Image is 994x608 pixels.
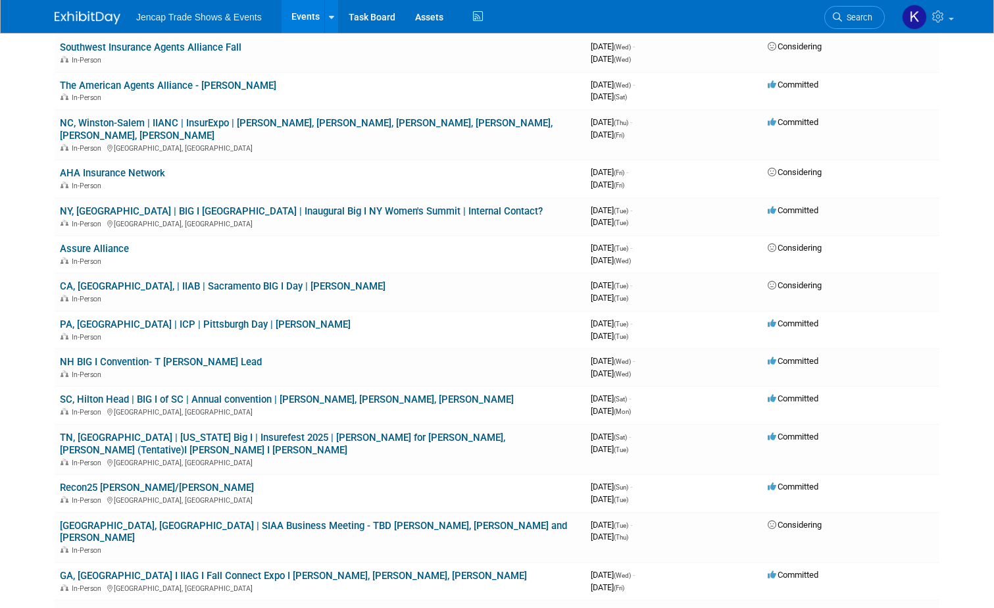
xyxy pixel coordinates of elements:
[61,257,68,264] img: In-Person Event
[614,119,628,126] span: (Thu)
[591,520,632,530] span: [DATE]
[60,318,351,330] a: PA, [GEOGRAPHIC_DATA] | ICP | Pittsburgh Day | [PERSON_NAME]
[614,496,628,503] span: (Tue)
[591,570,635,580] span: [DATE]
[614,56,631,63] span: (Wed)
[614,370,631,378] span: (Wed)
[614,169,624,176] span: (Fri)
[768,80,818,89] span: Committed
[630,280,632,290] span: -
[61,459,68,465] img: In-Person Event
[72,56,105,64] span: In-Person
[61,182,68,188] img: In-Person Event
[633,570,635,580] span: -
[72,584,105,593] span: In-Person
[61,370,68,377] img: In-Person Event
[60,406,580,417] div: [GEOGRAPHIC_DATA], [GEOGRAPHIC_DATA]
[630,243,632,253] span: -
[72,295,105,303] span: In-Person
[768,356,818,366] span: Committed
[591,243,632,253] span: [DATE]
[591,91,627,101] span: [DATE]
[591,444,628,454] span: [DATE]
[72,182,105,190] span: In-Person
[60,117,553,141] a: NC, Winston-Salem | IIANC | InsurExpo | [PERSON_NAME], [PERSON_NAME], [PERSON_NAME], [PERSON_NAME...
[72,220,105,228] span: In-Person
[60,80,276,91] a: The American Agents Alliance - [PERSON_NAME]
[591,217,628,227] span: [DATE]
[60,356,262,368] a: NH BIG I Convention- T [PERSON_NAME] Lead
[72,459,105,467] span: In-Person
[768,205,818,215] span: Committed
[61,295,68,301] img: In-Person Event
[629,393,631,403] span: -
[60,457,580,467] div: [GEOGRAPHIC_DATA], [GEOGRAPHIC_DATA]
[72,257,105,266] span: In-Person
[591,54,631,64] span: [DATE]
[60,570,527,582] a: GA, [GEOGRAPHIC_DATA] I IIAG I Fall Connect Expo I [PERSON_NAME], [PERSON_NAME], [PERSON_NAME]
[626,167,628,177] span: -
[630,482,632,492] span: -
[768,167,822,177] span: Considering
[136,12,262,22] span: Jencap Trade Shows & Events
[630,520,632,530] span: -
[614,93,627,101] span: (Sat)
[60,280,385,292] a: CA, [GEOGRAPHIC_DATA], | IIAB | Sacramento BIG I Day | [PERSON_NAME]
[633,80,635,89] span: -
[591,331,628,341] span: [DATE]
[768,520,822,530] span: Considering
[61,93,68,100] img: In-Person Event
[72,370,105,379] span: In-Person
[591,130,624,139] span: [DATE]
[614,320,628,328] span: (Tue)
[629,432,631,442] span: -
[60,393,514,405] a: SC, Hilton Head | BIG I of SC | Annual convention | [PERSON_NAME], [PERSON_NAME], [PERSON_NAME]
[72,144,105,153] span: In-Person
[614,182,624,189] span: (Fri)
[630,117,632,127] span: -
[630,205,632,215] span: -
[768,482,818,492] span: Committed
[60,520,567,544] a: [GEOGRAPHIC_DATA], [GEOGRAPHIC_DATA] | SIAA Business Meeting - TBD [PERSON_NAME], [PERSON_NAME] a...
[768,280,822,290] span: Considering
[591,318,632,328] span: [DATE]
[60,167,165,179] a: AHA Insurance Network
[614,446,628,453] span: (Tue)
[60,482,254,494] a: Recon25 [PERSON_NAME]/[PERSON_NAME]
[591,432,631,442] span: [DATE]
[633,356,635,366] span: -
[768,318,818,328] span: Committed
[60,41,241,53] a: Southwest Insurance Agents Alliance Fall
[61,220,68,226] img: In-Person Event
[591,368,631,378] span: [DATE]
[61,496,68,503] img: In-Person Event
[614,484,628,491] span: (Sun)
[60,432,505,456] a: TN, [GEOGRAPHIC_DATA] | [US_STATE] Big I | Insurefest 2025 | [PERSON_NAME] for [PERSON_NAME], [PE...
[591,117,632,127] span: [DATE]
[591,167,628,177] span: [DATE]
[72,408,105,417] span: In-Person
[614,408,631,415] span: (Mon)
[591,41,635,51] span: [DATE]
[768,117,818,127] span: Committed
[61,584,68,591] img: In-Person Event
[768,432,818,442] span: Committed
[633,41,635,51] span: -
[72,333,105,342] span: In-Person
[614,43,631,51] span: (Wed)
[72,93,105,102] span: In-Person
[60,205,543,217] a: NY, [GEOGRAPHIC_DATA] | BIG I [GEOGRAPHIC_DATA] | Inaugural Big I NY Women's Summit | Internal Co...
[902,5,927,30] img: Kate Alben
[61,56,68,63] img: In-Person Event
[768,243,822,253] span: Considering
[614,358,631,365] span: (Wed)
[61,546,68,553] img: In-Person Event
[55,11,120,24] img: ExhibitDay
[614,245,628,252] span: (Tue)
[614,282,628,290] span: (Tue)
[591,393,631,403] span: [DATE]
[768,570,818,580] span: Committed
[614,257,631,265] span: (Wed)
[591,293,628,303] span: [DATE]
[591,280,632,290] span: [DATE]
